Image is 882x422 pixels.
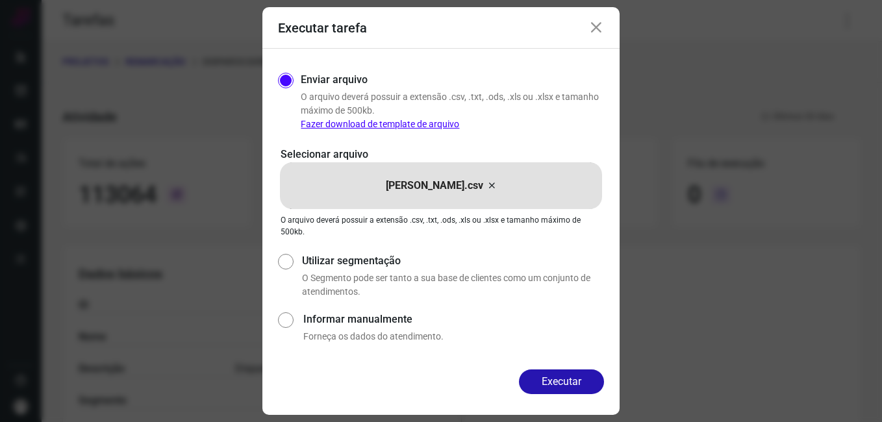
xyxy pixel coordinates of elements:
[301,90,604,131] p: O arquivo deverá possuir a extensão .csv, .txt, .ods, .xls ou .xlsx e tamanho máximo de 500kb.
[301,72,368,88] label: Enviar arquivo
[303,312,604,327] label: Informar manualmente
[301,119,459,129] a: Fazer download de template de arquivo
[281,147,601,162] p: Selecionar arquivo
[386,178,483,193] p: [PERSON_NAME].csv
[281,214,601,238] p: O arquivo deverá possuir a extensão .csv, .txt, .ods, .xls ou .xlsx e tamanho máximo de 500kb.
[302,253,604,269] label: Utilizar segmentação
[519,369,604,394] button: Executar
[302,271,604,299] p: O Segmento pode ser tanto a sua base de clientes como um conjunto de atendimentos.
[278,20,367,36] h3: Executar tarefa
[303,330,604,343] p: Forneça os dados do atendimento.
